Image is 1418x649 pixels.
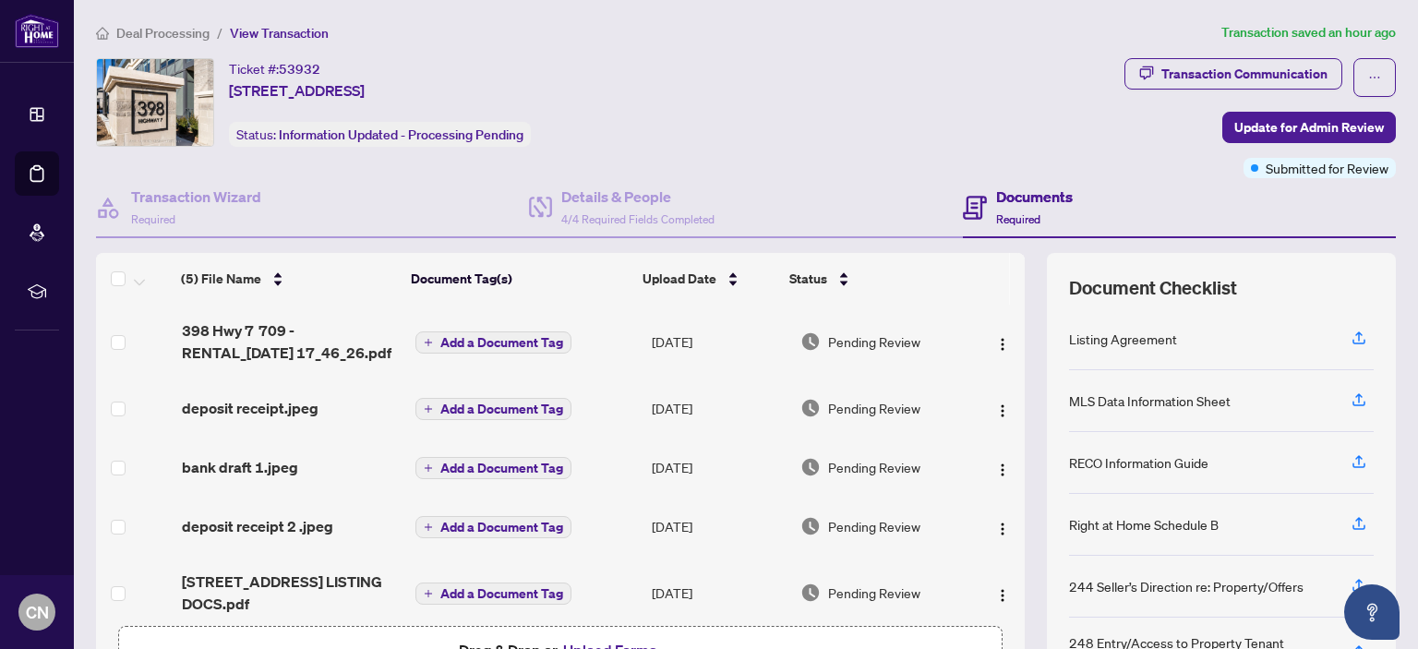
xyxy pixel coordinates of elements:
[181,269,261,289] span: (5) File Name
[97,59,213,146] img: IMG-N12415670_1.jpg
[643,269,716,289] span: Upload Date
[995,403,1010,418] img: Logo
[1368,71,1381,84] span: ellipsis
[1069,576,1304,596] div: 244 Seller’s Direction re: Property/Offers
[644,379,793,438] td: [DATE]
[1069,452,1208,473] div: RECO Information Guide
[1222,112,1396,143] button: Update for Admin Review
[403,253,636,305] th: Document Tag(s)
[230,25,329,42] span: View Transaction
[1266,158,1388,178] span: Submitted for Review
[1069,275,1237,301] span: Document Checklist
[995,522,1010,536] img: Logo
[415,331,571,355] button: Add a Document Tag
[789,269,827,289] span: Status
[440,403,563,415] span: Add a Document Tag
[800,331,821,352] img: Document Status
[1161,59,1328,89] div: Transaction Communication
[424,523,433,532] span: plus
[182,515,333,537] span: deposit receipt 2 .jpeg
[800,583,821,603] img: Document Status
[229,122,531,147] div: Status:
[182,319,401,364] span: 398 Hwy 7 709 - RENTAL_[DATE] 17_46_26.pdf
[800,457,821,477] img: Document Status
[561,212,715,226] span: 4/4 Required Fields Completed
[415,457,571,479] button: Add a Document Tag
[996,186,1073,208] h4: Documents
[995,463,1010,477] img: Logo
[1234,113,1384,142] span: Update for Admin Review
[988,393,1017,423] button: Logo
[995,588,1010,603] img: Logo
[440,336,563,349] span: Add a Document Tag
[229,79,365,102] span: [STREET_ADDRESS]
[644,438,793,497] td: [DATE]
[828,516,920,536] span: Pending Review
[424,463,433,473] span: plus
[561,186,715,208] h4: Details & People
[995,337,1010,352] img: Logo
[424,589,433,598] span: plus
[828,457,920,477] span: Pending Review
[800,516,821,536] img: Document Status
[415,516,571,538] button: Add a Document Tag
[131,186,261,208] h4: Transaction Wizard
[415,515,571,539] button: Add a Document Tag
[635,253,781,305] th: Upload Date
[415,583,571,605] button: Add a Document Tag
[174,253,403,305] th: (5) File Name
[828,331,920,352] span: Pending Review
[1069,329,1177,349] div: Listing Agreement
[96,27,109,40] span: home
[279,126,523,143] span: Information Updated - Processing Pending
[828,583,920,603] span: Pending Review
[15,14,59,48] img: logo
[424,338,433,347] span: plus
[1124,58,1342,90] button: Transaction Communication
[800,398,821,418] img: Document Status
[116,25,210,42] span: Deal Processing
[415,398,571,420] button: Add a Document Tag
[182,571,401,615] span: [STREET_ADDRESS] LISTING DOCS.pdf
[424,404,433,414] span: plus
[988,511,1017,541] button: Logo
[415,456,571,480] button: Add a Document Tag
[644,305,793,379] td: [DATE]
[229,58,320,79] div: Ticket #:
[26,599,49,625] span: CN
[1069,391,1231,411] div: MLS Data Information Sheet
[1069,514,1219,535] div: Right at Home Schedule B
[644,497,793,556] td: [DATE]
[217,22,222,43] li: /
[1344,584,1400,640] button: Open asap
[1221,22,1396,43] article: Transaction saved an hour ago
[782,253,960,305] th: Status
[996,212,1040,226] span: Required
[182,456,298,478] span: bank draft 1.jpeg
[440,587,563,600] span: Add a Document Tag
[988,327,1017,356] button: Logo
[415,331,571,354] button: Add a Document Tag
[279,61,320,78] span: 53932
[440,462,563,475] span: Add a Document Tag
[440,521,563,534] span: Add a Document Tag
[828,398,920,418] span: Pending Review
[131,212,175,226] span: Required
[988,452,1017,482] button: Logo
[182,397,318,419] span: deposit receipt.jpeg
[988,578,1017,607] button: Logo
[644,556,793,630] td: [DATE]
[415,582,571,606] button: Add a Document Tag
[415,397,571,421] button: Add a Document Tag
